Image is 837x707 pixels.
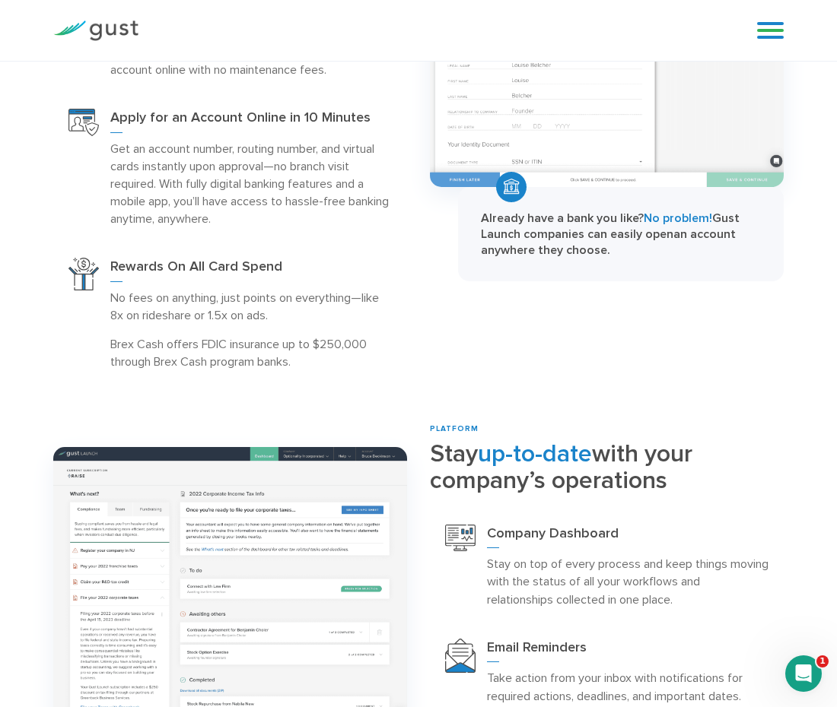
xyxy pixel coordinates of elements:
[478,439,592,468] span: up-to-date
[644,211,712,225] span: No problem!
[445,639,476,673] img: Email
[53,21,138,41] img: Gust Logo
[110,109,392,133] h3: Apply for an Account Online in 10 Minutes
[785,655,822,692] iframe: Intercom live chat
[430,441,784,494] h2: Stay with your company’s operations
[487,555,769,607] p: Stay on top of every process and keep things moving with the status of all your workflows and rel...
[430,423,784,435] div: PLATFORM
[445,525,476,552] img: Company
[68,109,99,136] img: Open Account
[68,258,99,290] img: Reward
[110,140,392,227] p: Get an account number, routing number, and virtual cards instantly upon approval—no branch visit ...
[481,227,736,257] strong: an account anywhere they choose.
[110,335,392,370] p: Brex Cash offers FDIC insurance up to $250,000 through Brex Cash program banks.
[487,669,769,704] p: Take action from your inbox with notifications for required actions, deadlines, and important dates.
[110,258,392,282] h3: Rewards On All Card Spend
[487,639,769,663] h3: Email Reminders
[110,289,392,324] p: No fees on anything, just points on everything—like 8x on rideshare or 1.5x on ads.
[481,211,740,241] strong: Already have a bank you like? Gust Launch companies can easily open
[816,655,829,667] span: 1
[487,525,769,549] h3: Company Dashboard
[496,172,527,202] img: Money Icon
